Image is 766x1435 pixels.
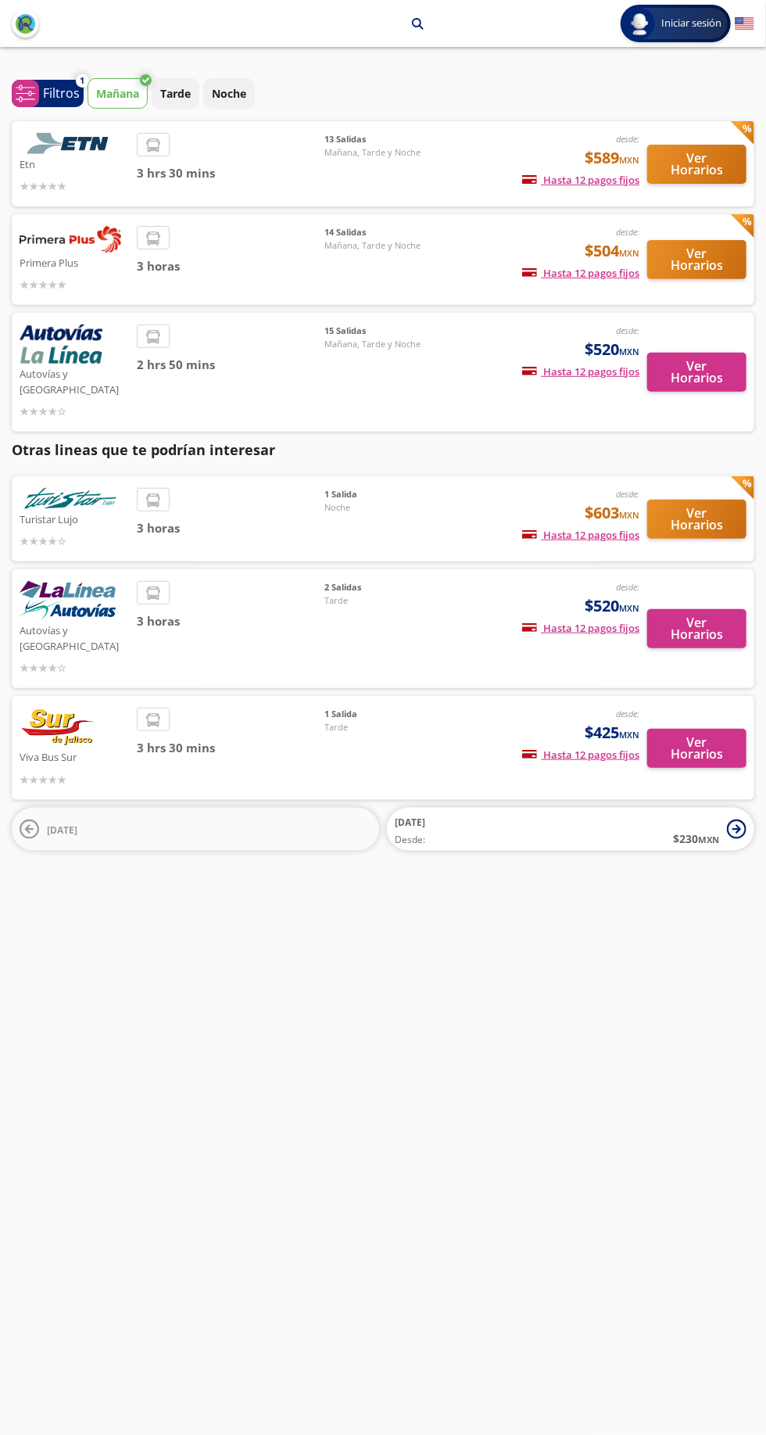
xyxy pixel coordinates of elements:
[387,808,754,851] button: [DATE]Desde:$230MXN
[647,729,746,768] button: Ver Horarios
[324,708,434,721] span: 1 Salida
[522,266,639,280] span: Hasta 12 pagos fijos
[20,253,129,271] p: Primera Plus
[20,364,129,397] p: Autovías y [GEOGRAPHIC_DATA]
[616,488,639,500] em: desde:
[616,226,639,238] em: desde:
[324,488,434,501] span: 1 Salida
[585,146,639,170] span: $589
[585,239,639,263] span: $504
[522,364,639,378] span: Hasta 12 pagos fijos
[324,581,434,594] span: 2 Salidas
[20,620,129,654] p: Autovías y [GEOGRAPHIC_DATA]
[137,356,324,374] span: 2 hrs 50 mins
[324,146,434,160] span: Mañana, Tarde y Noche
[137,612,324,630] span: 3 horas
[522,173,639,187] span: Hasta 12 pagos fijos
[647,609,746,648] button: Ver Horarios
[616,133,639,145] em: desde:
[160,85,191,102] p: Tarde
[203,78,255,109] button: Noche
[585,721,639,744] span: $425
[655,16,728,31] span: Iniciar sesión
[616,581,639,593] em: desde:
[88,78,148,109] button: Mañana
[152,78,199,109] button: Tarde
[698,834,719,845] small: MXN
[12,808,379,851] button: [DATE]
[20,509,129,528] p: Turistar Lujo
[324,594,434,608] span: Tarde
[585,594,639,618] span: $520
[616,325,639,336] em: desde:
[137,519,324,537] span: 3 horas
[12,10,39,38] button: back
[233,16,270,32] p: Colima
[647,145,746,184] button: Ver Horarios
[324,338,434,351] span: Mañana, Tarde y Noche
[96,85,139,102] p: Mañana
[585,501,639,525] span: $603
[647,353,746,392] button: Ver Horarios
[324,239,434,253] span: Mañana, Tarde y Noche
[619,247,639,259] small: MXN
[522,621,639,635] span: Hasta 12 pagos fijos
[12,439,754,461] p: Otras lineas que te podrían interesar
[673,831,719,847] span: $ 230
[20,154,129,173] p: Etn
[619,602,639,614] small: MXN
[137,257,324,275] span: 3 horas
[137,164,324,182] span: 3 hrs 30 mins
[20,581,116,620] img: Autovías y La Línea
[585,338,639,361] span: $520
[47,823,77,837] span: [DATE]
[619,729,639,741] small: MXN
[522,748,639,762] span: Hasta 12 pagos fijos
[43,84,80,102] p: Filtros
[395,833,425,847] span: Desde:
[324,133,434,146] span: 13 Salidas
[619,346,639,357] small: MXN
[619,154,639,166] small: MXN
[619,509,639,521] small: MXN
[522,528,639,542] span: Hasta 12 pagos fijos
[20,488,121,509] img: Turistar Lujo
[20,708,96,747] img: Viva Bus Sur
[647,240,746,279] button: Ver Horarios
[137,739,324,757] span: 3 hrs 30 mins
[616,708,639,719] em: desde:
[81,74,85,88] span: 1
[20,747,129,766] p: Viva Bus Sur
[647,500,746,539] button: Ver Horarios
[324,721,434,734] span: Tarde
[395,816,425,829] span: [DATE]
[324,501,434,515] span: Noche
[20,325,102,364] img: Autovías y La Línea
[20,226,121,253] img: Primera Plus
[735,14,754,34] button: English
[289,16,400,32] p: [GEOGRAPHIC_DATA]
[324,325,434,338] span: 15 Salidas
[12,80,84,107] button: 1Filtros
[324,226,434,239] span: 14 Salidas
[20,133,121,154] img: Etn
[212,85,246,102] p: Noche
